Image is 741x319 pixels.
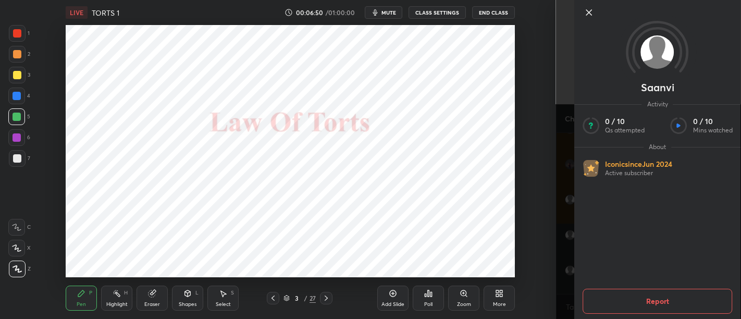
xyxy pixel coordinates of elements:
[381,302,404,307] div: Add Slide
[179,302,196,307] div: Shapes
[605,126,645,134] p: Qs attempted
[106,302,128,307] div: Highlight
[8,240,31,256] div: X
[304,295,307,301] div: /
[409,6,466,19] button: CLASS SETTINGS
[605,159,672,169] p: Iconic since Jun 2024
[195,290,199,296] div: L
[231,290,234,296] div: S
[8,108,30,125] div: 5
[9,261,31,277] div: Z
[9,150,30,167] div: 7
[381,9,396,16] span: mute
[77,302,86,307] div: Pen
[216,302,231,307] div: Select
[8,129,30,146] div: 6
[292,295,302,301] div: 3
[365,6,402,19] button: mute
[424,302,433,307] div: Poll
[9,46,30,63] div: 2
[693,126,733,134] p: Mins watched
[472,6,515,19] button: End Class
[583,289,733,314] button: Report
[605,117,645,126] p: 0 / 10
[493,302,506,307] div: More
[644,143,671,151] span: About
[8,88,30,104] div: 4
[693,117,733,126] p: 0 / 10
[9,25,30,42] div: 1
[8,219,31,236] div: C
[9,67,30,83] div: 3
[641,83,674,92] p: Saanvi
[457,302,471,307] div: Zoom
[92,8,119,18] h4: TORTS 1
[641,35,674,69] img: default.png
[642,100,673,108] span: Activity
[144,302,160,307] div: Eraser
[89,290,92,296] div: P
[605,169,672,177] p: Active subscriber
[310,293,316,303] div: 27
[124,290,128,296] div: H
[66,6,88,19] div: LIVE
